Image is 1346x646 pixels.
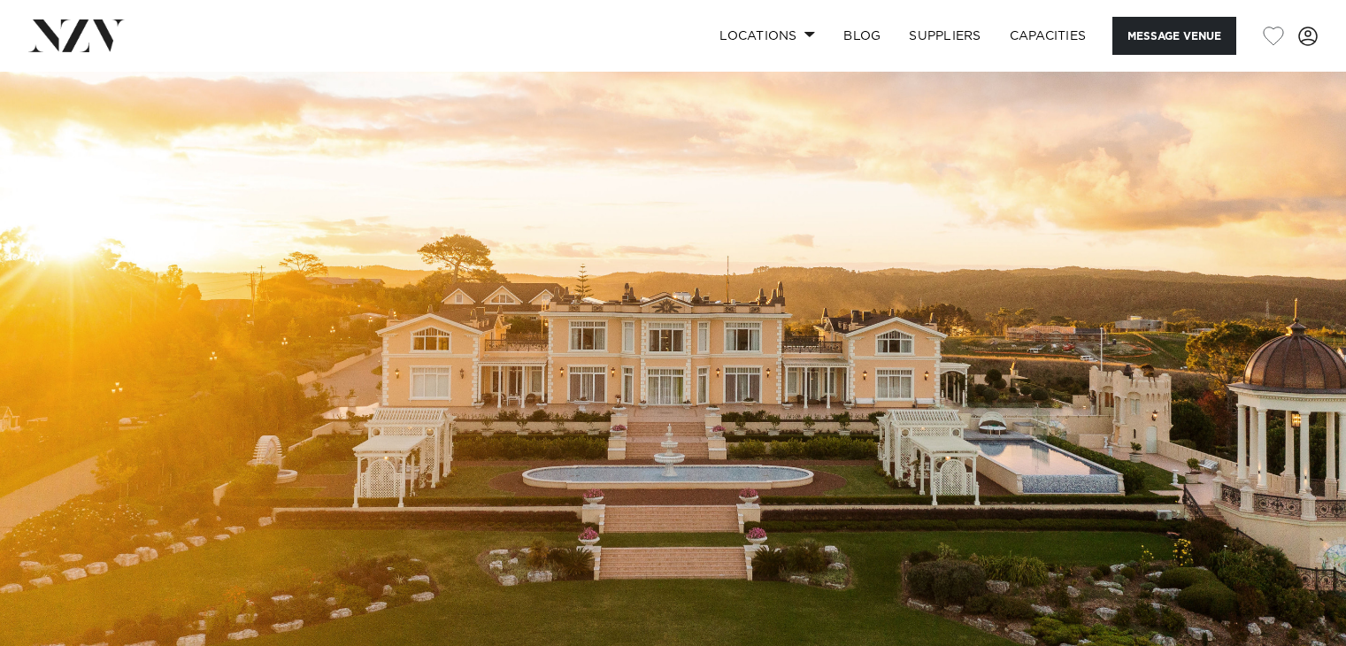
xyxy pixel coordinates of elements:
button: Message Venue [1112,17,1236,55]
a: Locations [705,17,829,55]
a: BLOG [829,17,895,55]
a: SUPPLIERS [895,17,995,55]
a: Capacities [996,17,1101,55]
img: nzv-logo.png [28,19,125,51]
